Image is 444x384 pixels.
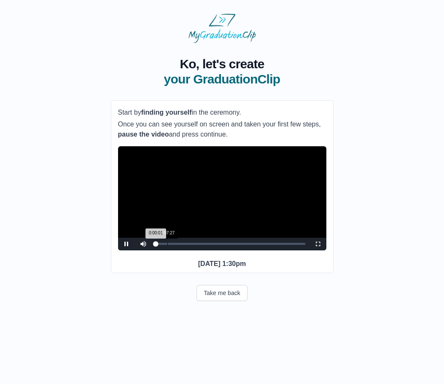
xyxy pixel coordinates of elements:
b: pause the video [118,131,169,138]
div: Video Player [118,146,326,250]
img: MyGraduationClip [188,13,256,43]
p: Once you can see yourself on screen and taken your first few steps, and press continue. [118,119,326,140]
button: Take me back [196,285,247,301]
span: Ko, let's create [164,56,280,72]
button: Pause [118,238,135,250]
button: Mute [135,238,152,250]
p: [DATE] 1:30pm [118,259,326,269]
button: Fullscreen [309,238,326,250]
span: your GraduationClip [164,72,280,87]
b: finding yourself [141,109,192,116]
p: Start by in the ceremony. [118,107,326,118]
div: Progress Bar [156,243,305,245]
